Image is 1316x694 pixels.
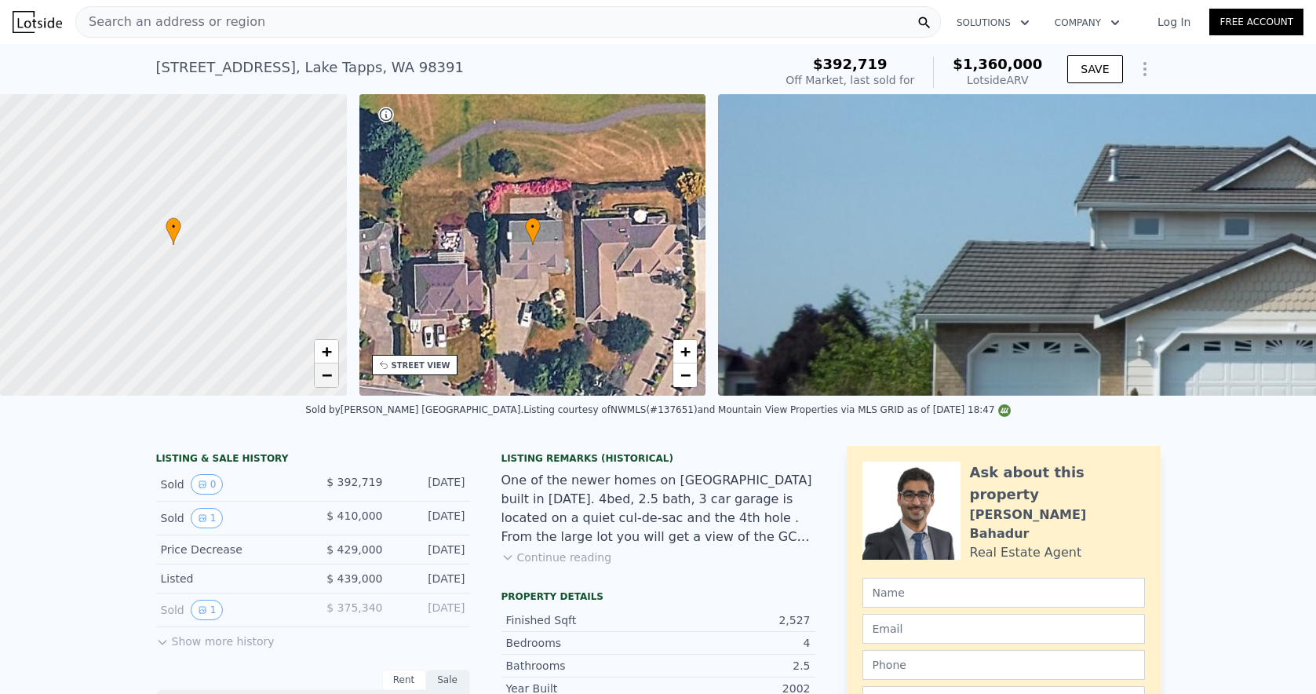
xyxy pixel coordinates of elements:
[506,612,658,628] div: Finished Sqft
[326,601,382,614] span: $ 375,340
[1042,9,1132,37] button: Company
[156,452,470,468] div: LISTING & SALE HISTORY
[326,510,382,522] span: $ 410,000
[315,340,338,363] a: Zoom in
[191,600,224,620] button: View historical data
[326,572,382,585] span: $ 439,000
[998,404,1011,417] img: NWMLS Logo
[1139,14,1209,30] a: Log In
[970,543,1082,562] div: Real Estate Agent
[382,670,426,690] div: Rent
[658,635,811,651] div: 4
[161,542,301,557] div: Price Decrease
[191,508,224,528] button: View historical data
[501,452,815,465] div: Listing Remarks (Historical)
[191,474,224,495] button: View historical data
[321,365,331,385] span: −
[525,217,541,245] div: •
[305,404,523,415] div: Sold by [PERSON_NAME] [GEOGRAPHIC_DATA] .
[813,56,888,72] span: $392,719
[156,627,275,649] button: Show more history
[501,550,612,565] button: Continue reading
[1209,9,1303,35] a: Free Account
[506,635,658,651] div: Bedrooms
[161,571,301,586] div: Listed
[161,474,301,495] div: Sold
[523,404,1010,415] div: Listing courtesy of NWMLS (#137651) and Mountain View Properties via MLS GRID as of [DATE] 18:47
[396,474,465,495] div: [DATE]
[161,600,301,620] div: Sold
[953,56,1042,72] span: $1,360,000
[1129,53,1161,85] button: Show Options
[396,600,465,620] div: [DATE]
[321,342,331,361] span: +
[506,658,658,674] div: Bathrooms
[786,72,914,88] div: Off Market, last sold for
[392,360,450,371] div: STREET VIEW
[680,365,691,385] span: −
[326,543,382,556] span: $ 429,000
[166,220,181,234] span: •
[658,612,811,628] div: 2,527
[76,13,265,31] span: Search an address or region
[166,217,181,245] div: •
[315,363,338,387] a: Zoom out
[161,508,301,528] div: Sold
[673,340,697,363] a: Zoom in
[944,9,1042,37] button: Solutions
[326,476,382,488] span: $ 392,719
[501,471,815,546] div: One of the newer homes on [GEOGRAPHIC_DATA] built in [DATE]. 4bed, 2.5 bath, 3 car garage is loca...
[862,614,1145,644] input: Email
[673,363,697,387] a: Zoom out
[13,11,62,33] img: Lotside
[658,658,811,674] div: 2.5
[396,571,465,586] div: [DATE]
[680,342,691,361] span: +
[970,506,1145,543] div: [PERSON_NAME] Bahadur
[426,670,470,690] div: Sale
[953,72,1042,88] div: Lotside ARV
[970,462,1145,506] div: Ask about this property
[501,590,815,603] div: Property details
[156,57,464,79] div: [STREET_ADDRESS] , Lake Tapps , WA 98391
[396,508,465,528] div: [DATE]
[525,220,541,234] span: •
[396,542,465,557] div: [DATE]
[1067,55,1122,83] button: SAVE
[862,578,1145,608] input: Name
[862,650,1145,680] input: Phone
